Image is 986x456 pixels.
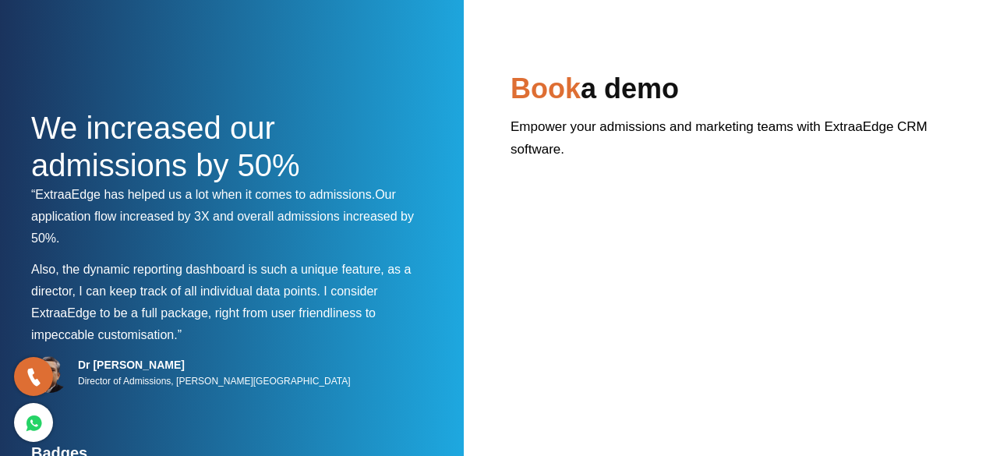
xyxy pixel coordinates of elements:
[31,188,375,201] span: “ExtraaEdge has helped us a lot when it comes to admissions.
[78,372,351,391] p: Director of Admissions, [PERSON_NAME][GEOGRAPHIC_DATA]
[31,188,414,245] span: Our application flow increased by 3X and overall admissions increased by 50%.
[31,263,411,298] span: Also, the dynamic reporting dashboard is such a unique feature, as a director, I can keep track o...
[31,285,378,341] span: I consider ExtraaEdge to be a full package, right from user friendliness to impeccable customisat...
[511,72,581,104] span: Book
[78,358,351,372] h5: Dr [PERSON_NAME]
[511,70,955,115] h2: a demo
[511,115,955,172] p: Empower your admissions and marketing teams with ExtraaEdge CRM software.
[31,111,300,182] span: We increased our admissions by 50%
